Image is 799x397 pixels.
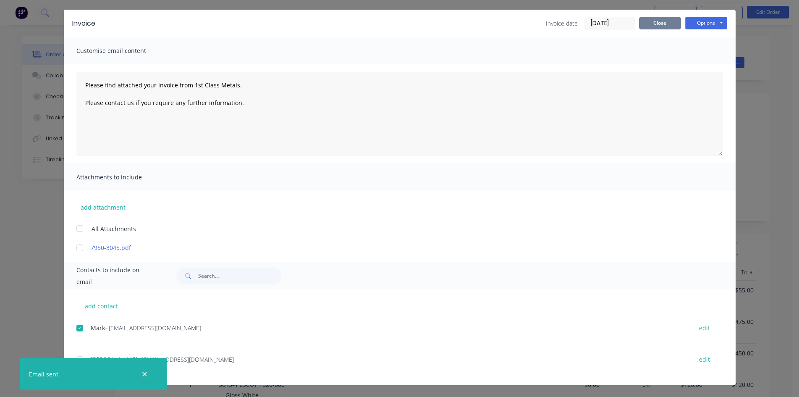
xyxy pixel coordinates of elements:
[76,45,169,57] span: Customise email content
[76,171,169,183] span: Attachments to include
[76,72,723,156] textarea: Please find attached your invoice from 1st Class Metals. Please contact us if you require any fur...
[639,17,681,29] button: Close
[91,355,138,363] span: [PERSON_NAME]
[76,201,130,213] button: add attachment
[138,355,234,363] span: - [EMAIL_ADDRESS][DOMAIN_NAME]
[72,18,95,29] div: Invoice
[694,322,715,334] button: edit
[76,264,156,288] span: Contacts to include on email
[685,17,727,29] button: Options
[29,370,58,379] div: Email sent
[546,19,578,28] span: Invoice date
[105,324,201,332] span: - [EMAIL_ADDRESS][DOMAIN_NAME]
[76,300,127,312] button: add contact
[694,354,715,365] button: edit
[91,324,105,332] span: Mark
[92,224,136,233] span: All Attachments
[198,268,281,284] input: Search...
[91,243,684,252] a: 7950-3045.pdf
